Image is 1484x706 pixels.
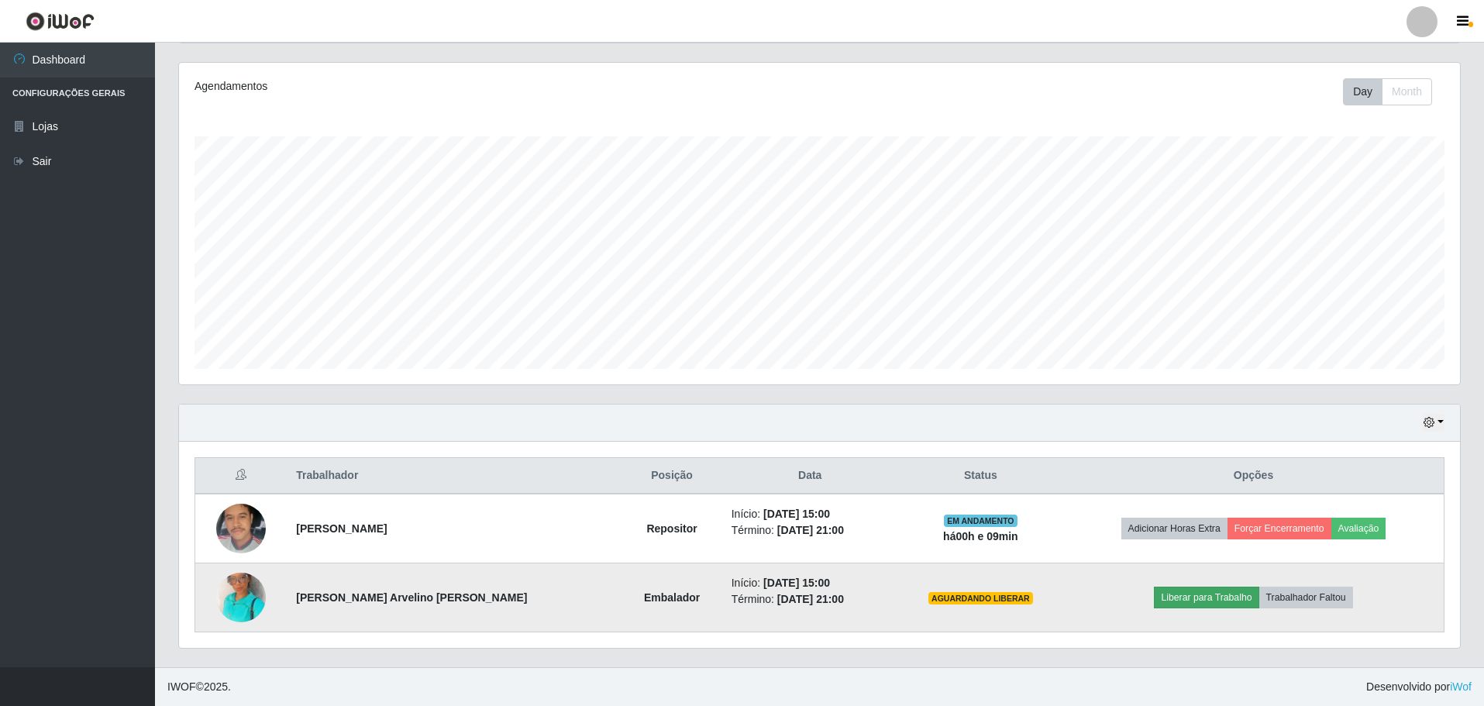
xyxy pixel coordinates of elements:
strong: Repositor [646,522,697,535]
img: 1758382389452.jpeg [216,553,266,642]
button: Day [1343,78,1382,105]
span: IWOF [167,680,196,693]
li: Início: [732,506,889,522]
button: Liberar para Trabalho [1154,587,1258,608]
th: Data [722,458,898,494]
time: [DATE] 15:00 [763,577,830,589]
strong: há 00 h e 09 min [943,530,1018,542]
time: [DATE] 15:00 [763,508,830,520]
button: Avaliação [1331,518,1386,539]
span: AGUARDANDO LIBERAR [928,592,1033,604]
span: Desenvolvido por [1366,679,1472,695]
a: iWof [1450,680,1472,693]
img: 1757527794518.jpeg [216,484,266,573]
li: Início: [732,575,889,591]
img: CoreUI Logo [26,12,95,31]
li: Término: [732,522,889,539]
strong: [PERSON_NAME] [296,522,387,535]
th: Status [898,458,1063,494]
div: Toolbar with button groups [1343,78,1444,105]
button: Forçar Encerramento [1227,518,1331,539]
button: Month [1382,78,1432,105]
span: EM ANDAMENTO [944,515,1017,527]
time: [DATE] 21:00 [777,593,844,605]
strong: Embalador [644,591,700,604]
button: Adicionar Horas Extra [1121,518,1227,539]
strong: [PERSON_NAME] Arvelino [PERSON_NAME] [296,591,527,604]
div: First group [1343,78,1432,105]
span: © 2025 . [167,679,231,695]
div: Agendamentos [195,78,702,95]
li: Término: [732,591,889,608]
th: Opções [1063,458,1444,494]
th: Posição [621,458,721,494]
th: Trabalhador [287,458,621,494]
button: Trabalhador Faltou [1259,587,1353,608]
time: [DATE] 21:00 [777,524,844,536]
